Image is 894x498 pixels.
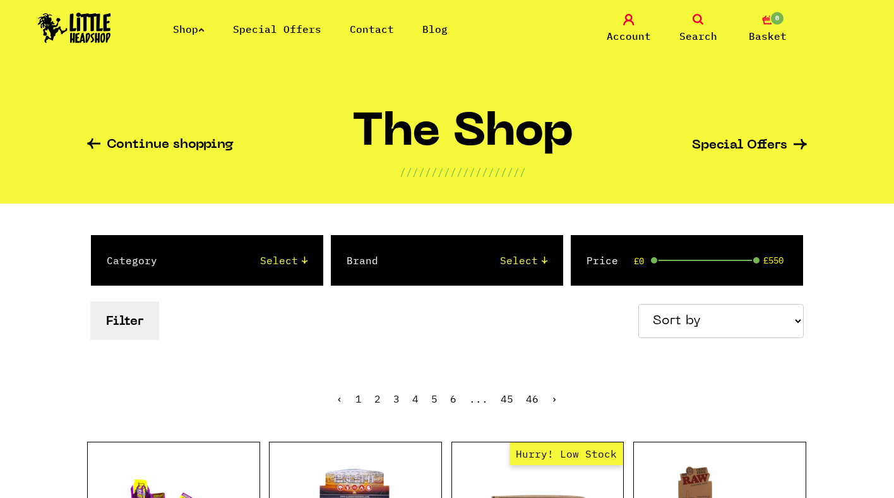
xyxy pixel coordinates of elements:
[770,11,785,26] span: 0
[107,253,157,268] label: Category
[510,442,623,465] span: Hurry! Low Stock
[634,256,644,266] span: £0
[337,392,343,405] span: ‹
[400,164,526,179] p: ////////////////////
[412,392,419,405] a: 4
[431,392,438,405] a: 5
[350,23,394,35] a: Contact
[90,301,159,340] button: Filter
[38,13,111,43] img: Little Head Shop Logo
[450,392,456,405] a: 6
[763,255,784,265] span: £550
[679,28,717,44] span: Search
[551,392,557,405] a: Next »
[352,112,574,164] h1: The Shop
[422,23,448,35] a: Blog
[355,392,362,405] span: 1
[501,392,513,405] a: 45
[607,28,651,44] span: Account
[469,392,488,405] span: ...
[87,138,234,153] a: Continue shopping
[526,392,539,405] a: 46
[173,23,205,35] a: Shop
[667,14,730,44] a: Search
[233,23,321,35] a: Special Offers
[692,139,807,152] a: Special Offers
[749,28,787,44] span: Basket
[393,392,400,405] a: 3
[736,14,799,44] a: 0 Basket
[337,394,343,404] li: « Previous
[347,253,378,268] label: Brand
[374,392,381,405] a: 2
[587,253,618,268] label: Price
